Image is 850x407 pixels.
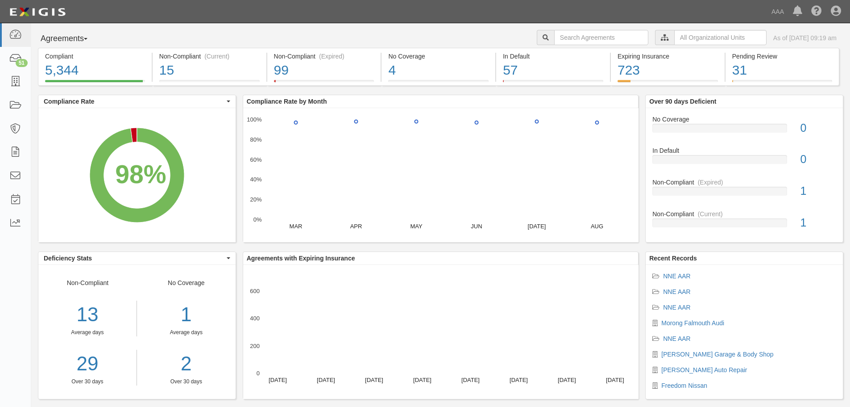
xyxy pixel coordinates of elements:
[319,52,344,61] div: (Expired)
[144,301,229,329] div: 1
[115,156,166,193] div: 98%
[649,98,716,105] b: Over 90 days Deficient
[274,52,374,61] div: Non-Compliant (Expired)
[410,223,423,230] text: MAY
[732,61,832,80] div: 31
[250,136,261,143] text: 80%
[7,4,68,20] img: logo-5460c22ac91f19d4615b14bd174203de0afe785f0fc80cf4dbbc73dc1793850b.png
[510,377,528,383] text: [DATE]
[646,146,843,155] div: In Default
[674,30,767,45] input: All Organizational Units
[274,61,374,80] div: 99
[38,350,137,378] a: 29
[250,196,261,203] text: 20%
[794,183,843,199] div: 1
[618,61,718,80] div: 723
[250,288,260,294] text: 600
[811,6,822,17] i: Help Center - Complianz
[159,61,260,80] div: 15
[471,223,482,230] text: JUN
[527,223,546,230] text: [DATE]
[661,319,724,327] a: Morong Falmouth Audi
[503,52,603,61] div: In Default
[317,377,335,383] text: [DATE]
[44,254,224,263] span: Deficiency Stats
[554,30,648,45] input: Search Agreements
[257,370,260,377] text: 0
[503,61,603,80] div: 57
[38,278,137,386] div: Non-Compliant
[698,210,723,218] div: (Current)
[250,156,261,163] text: 60%
[253,216,261,223] text: 0%
[794,120,843,136] div: 0
[243,265,639,399] div: A chart.
[646,115,843,124] div: No Coverage
[652,115,836,147] a: No Coverage0
[137,278,236,386] div: No Coverage
[250,315,260,322] text: 400
[38,108,236,242] svg: A chart.
[461,377,480,383] text: [DATE]
[591,223,603,230] text: AUG
[144,350,229,378] a: 2
[794,215,843,231] div: 1
[144,329,229,336] div: Average days
[38,301,137,329] div: 13
[794,151,843,168] div: 0
[661,382,707,389] a: Freedom Nissan
[45,61,145,80] div: 5,344
[16,59,28,67] div: 51
[267,80,381,87] a: Non-Compliant(Expired)99
[611,80,725,87] a: Expiring Insurance723
[646,210,843,218] div: Non-Compliant
[663,288,690,295] a: NNE AAR
[496,80,610,87] a: In Default57
[663,335,690,342] a: NNE AAR
[38,80,152,87] a: Compliant5,344
[250,342,260,349] text: 200
[663,273,690,280] a: NNE AAR
[247,98,327,105] b: Compliance Rate by Month
[243,108,639,242] svg: A chart.
[250,176,261,183] text: 40%
[45,52,145,61] div: Compliant
[618,52,718,61] div: Expiring Insurance
[269,377,287,383] text: [DATE]
[44,97,224,106] span: Compliance Rate
[663,304,690,311] a: NNE AAR
[38,30,105,48] button: Agreements
[726,80,839,87] a: Pending Review31
[38,95,236,108] button: Compliance Rate
[661,366,747,373] a: [PERSON_NAME] Auto Repair
[698,178,723,187] div: (Expired)
[558,377,576,383] text: [DATE]
[38,378,137,386] div: Over 30 days
[652,178,836,210] a: Non-Compliant(Expired)1
[767,3,788,21] a: AAA
[38,252,236,264] button: Deficiency Stats
[661,351,773,358] a: [PERSON_NAME] Garage & Body Shop
[646,178,843,187] div: Non-Compliant
[732,52,832,61] div: Pending Review
[381,80,495,87] a: No Coverage4
[247,116,262,123] text: 100%
[144,378,229,386] div: Over 30 days
[652,210,836,235] a: Non-Compliant(Current)1
[388,61,489,80] div: 4
[388,52,489,61] div: No Coverage
[153,80,266,87] a: Non-Compliant(Current)15
[159,52,260,61] div: Non-Compliant (Current)
[38,329,137,336] div: Average days
[289,223,302,230] text: MAR
[365,377,383,383] text: [DATE]
[350,223,362,230] text: APR
[247,255,355,262] b: Agreements with Expiring Insurance
[606,377,624,383] text: [DATE]
[773,34,837,42] div: As of [DATE] 09:19 am
[204,52,229,61] div: (Current)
